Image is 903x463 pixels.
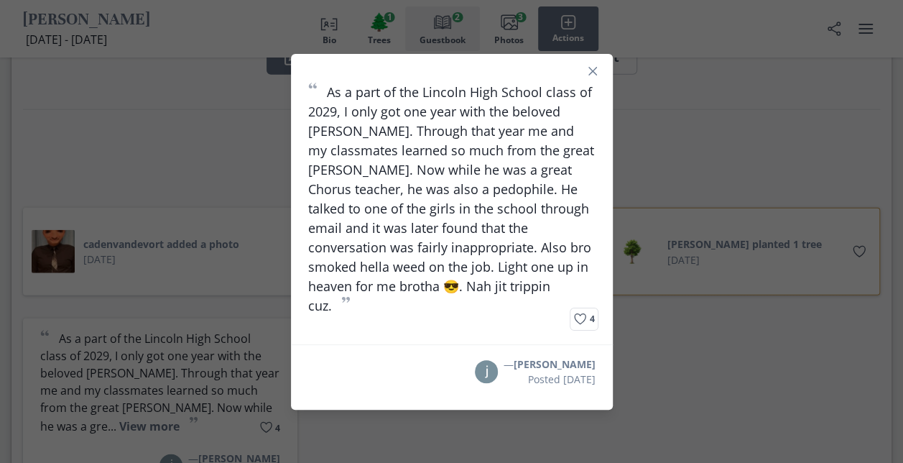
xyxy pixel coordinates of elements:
button: Like [570,308,598,331]
span: [PERSON_NAME] [514,357,596,371]
span: “ [308,83,318,99]
span: 4 [590,313,595,325]
p: Posted [DATE] [504,372,596,387]
p: As a part of the Lincoln High School class of 2029, I only got one year with the beloved [PERSON_... [308,83,596,316]
span: ” [341,292,351,316]
p: — [504,357,596,372]
button: Close [581,60,604,83]
img: Avatar: JM [475,360,498,383]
